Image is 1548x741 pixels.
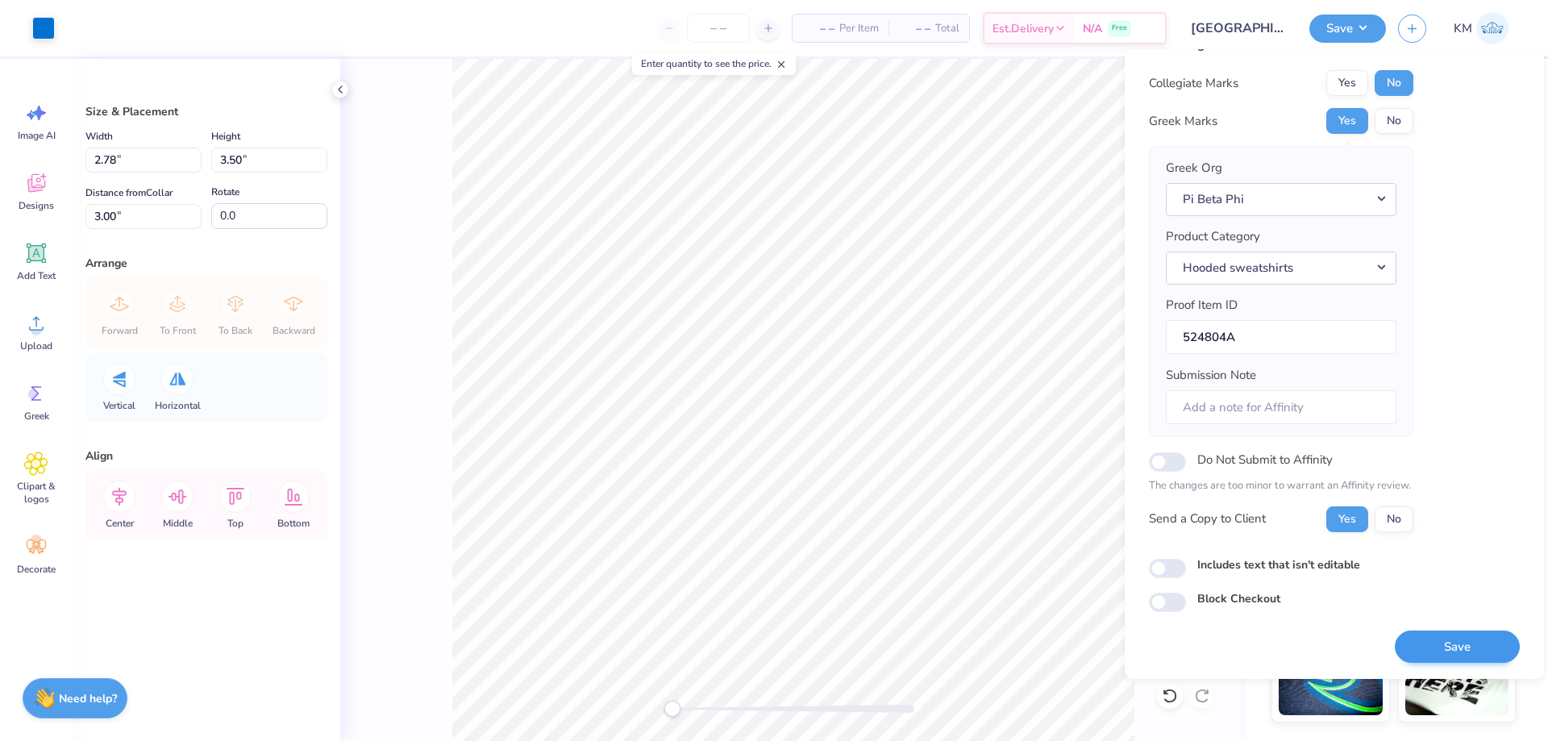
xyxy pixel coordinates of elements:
[1166,159,1222,177] label: Greek Org
[85,127,113,146] label: Width
[24,410,49,423] span: Greek
[85,103,327,120] div: Size & Placement
[85,255,327,272] div: Arrange
[85,448,327,464] div: Align
[1326,108,1368,134] button: Yes
[1309,15,1386,43] button: Save
[103,399,135,412] span: Vertical
[277,517,310,530] span: Bottom
[1149,74,1238,93] div: Collegiate Marks
[1083,20,1102,37] span: N/A
[1149,510,1266,528] div: Send a Copy to Client
[1166,252,1396,285] button: Hooded sweatshirts
[59,691,117,706] strong: Need help?
[211,182,239,202] label: Rotate
[1395,631,1520,664] button: Save
[1375,506,1413,532] button: No
[1197,449,1333,470] label: Do Not Submit to Affinity
[155,399,201,412] span: Horizontal
[1179,12,1297,44] input: Untitled Design
[898,20,930,37] span: – –
[1375,70,1413,96] button: No
[1166,390,1396,425] input: Add a note for Affinity
[19,199,54,212] span: Designs
[687,14,750,43] input: – –
[1112,23,1127,34] span: Free
[802,20,834,37] span: – –
[1166,227,1260,246] label: Product Category
[17,563,56,576] span: Decorate
[839,20,879,37] span: Per Item
[227,517,243,530] span: Top
[992,20,1054,37] span: Est. Delivery
[1166,366,1256,385] label: Submission Note
[632,52,796,75] div: Enter quantity to see the price.
[1197,556,1360,573] label: Includes text that isn't editable
[163,517,193,530] span: Middle
[1326,70,1368,96] button: Yes
[85,183,173,202] label: Distance from Collar
[1166,296,1238,314] label: Proof Item ID
[1149,478,1413,494] p: The changes are too minor to warrant an Affinity review.
[1149,112,1217,131] div: Greek Marks
[20,339,52,352] span: Upload
[10,480,63,506] span: Clipart & logos
[1375,108,1413,134] button: No
[1454,19,1472,38] span: KM
[106,517,134,530] span: Center
[17,269,56,282] span: Add Text
[935,20,959,37] span: Total
[1197,590,1280,607] label: Block Checkout
[664,701,680,717] div: Accessibility label
[1446,12,1516,44] a: KM
[1166,183,1396,216] button: Pi Beta Phi
[1476,12,1508,44] img: Karl Michael Narciza
[211,127,240,146] label: Height
[1326,506,1368,532] button: Yes
[18,129,56,142] span: Image AI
